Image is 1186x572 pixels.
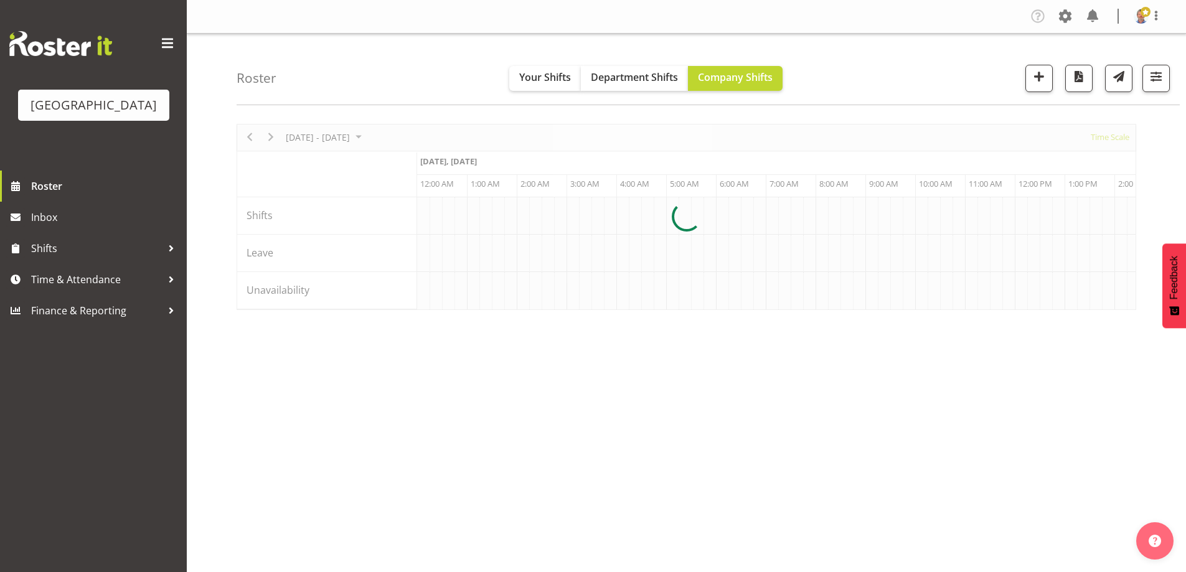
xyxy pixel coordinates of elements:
[581,66,688,91] button: Department Shifts
[31,96,157,115] div: [GEOGRAPHIC_DATA]
[1162,243,1186,328] button: Feedback - Show survey
[31,177,181,195] span: Roster
[31,208,181,227] span: Inbox
[688,66,783,91] button: Company Shifts
[31,270,162,289] span: Time & Attendance
[1169,256,1180,299] span: Feedback
[237,71,276,85] h4: Roster
[1065,65,1093,92] button: Download a PDF of the roster according to the set date range.
[509,66,581,91] button: Your Shifts
[1134,9,1149,24] img: cian-ocinnseala53500ffac99bba29ecca3b151d0be656.png
[1142,65,1170,92] button: Filter Shifts
[1025,65,1053,92] button: Add a new shift
[591,70,678,84] span: Department Shifts
[1149,535,1161,547] img: help-xxl-2.png
[31,301,162,320] span: Finance & Reporting
[9,31,112,56] img: Rosterit website logo
[698,70,773,84] span: Company Shifts
[31,239,162,258] span: Shifts
[1105,65,1132,92] button: Send a list of all shifts for the selected filtered period to all rostered employees.
[519,70,571,84] span: Your Shifts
